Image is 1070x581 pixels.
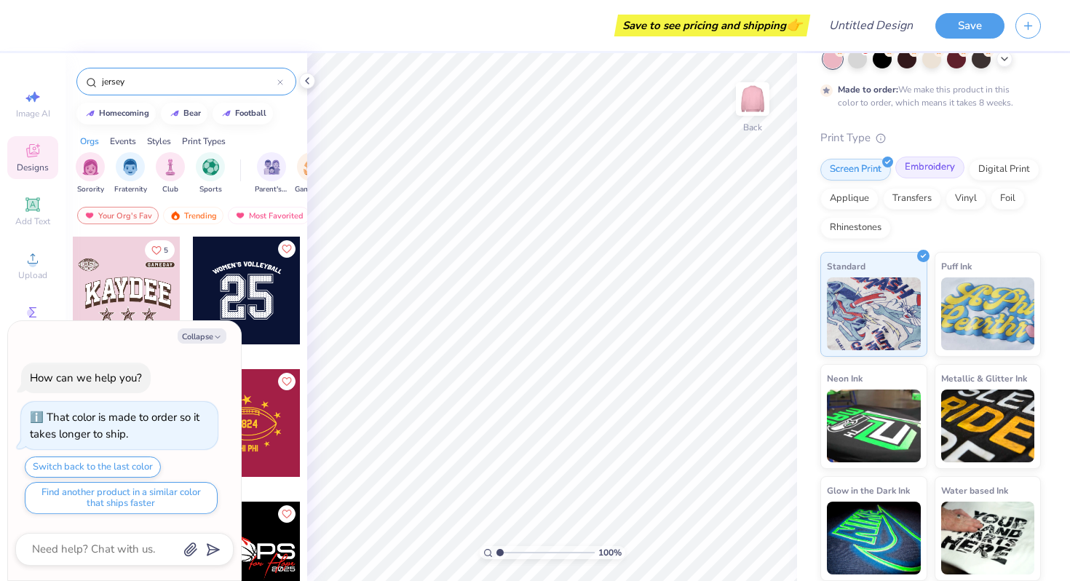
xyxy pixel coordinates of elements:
img: trend_line.gif [221,109,232,118]
div: filter for Sorority [76,152,105,195]
span: Neon Ink [827,371,863,386]
button: Save [935,13,1004,39]
div: Transfers [883,188,941,210]
div: Your Org's Fav [77,207,159,224]
div: Back [743,121,762,134]
img: Fraternity Image [122,159,138,175]
div: Most Favorited [228,207,310,224]
span: Upload [18,269,47,281]
div: Foil [991,188,1025,210]
div: Print Types [182,135,226,148]
div: Save to see pricing and shipping [618,15,807,36]
strong: Made to order: [838,84,898,95]
span: Standard [827,258,865,274]
span: Water based Ink [941,483,1008,498]
img: Water based Ink [941,502,1035,574]
span: Sports [199,184,222,195]
img: Glow in the Dark Ink [827,502,921,574]
div: Print Type [820,130,1041,146]
span: Image AI [16,108,50,119]
span: Game Day [295,184,328,195]
div: Styles [147,135,171,148]
div: filter for Game Day [295,152,328,195]
span: 👉 [786,16,802,33]
button: Find another product in a similar color that ships faster [25,482,218,514]
div: homecoming [99,109,149,117]
div: bear [183,109,201,117]
div: Screen Print [820,159,891,181]
button: Like [278,373,296,390]
img: Back [738,84,767,114]
button: Like [278,505,296,523]
span: Parent's Weekend [255,184,288,195]
button: filter button [255,152,288,195]
button: filter button [76,152,105,195]
div: filter for Fraternity [114,152,147,195]
button: Collapse [178,328,226,344]
img: trend_line.gif [84,109,96,118]
span: Add Text [15,216,50,227]
span: Club [162,184,178,195]
span: Designs [17,162,49,173]
img: Club Image [162,159,178,175]
img: Sports Image [202,159,219,175]
div: Rhinestones [820,217,891,239]
img: trend_line.gif [169,109,181,118]
div: filter for Parent's Weekend [255,152,288,195]
img: Game Day Image [304,159,320,175]
div: football [235,109,266,117]
div: Vinyl [946,188,986,210]
button: bear [161,103,207,125]
img: Puff Ink [941,277,1035,350]
img: most_fav.gif [234,210,246,221]
span: Puff Ink [941,258,972,274]
span: Glow in the Dark Ink [827,483,910,498]
img: Sorority Image [82,159,99,175]
img: Parent's Weekend Image [263,159,280,175]
span: Metallic & Glitter Ink [941,371,1027,386]
button: filter button [156,152,185,195]
span: Sorority [77,184,104,195]
div: Events [110,135,136,148]
div: Applique [820,188,879,210]
div: How can we help you? [30,371,142,385]
img: trending.gif [170,210,181,221]
div: We make this product in this color to order, which means it takes 8 weeks. [838,83,1017,109]
img: Metallic & Glitter Ink [941,390,1035,462]
button: Like [145,240,175,260]
button: Like [278,240,296,258]
button: Switch back to the last color [25,456,161,478]
div: Embroidery [895,157,964,178]
input: Try "Alpha" [100,74,277,89]
div: That color is made to order so it takes longer to ship. [30,410,199,441]
div: Orgs [80,135,99,148]
div: Trending [163,207,223,224]
button: football [213,103,273,125]
button: filter button [114,152,147,195]
span: 5 [164,247,168,254]
button: homecoming [76,103,156,125]
img: most_fav.gif [84,210,95,221]
div: Digital Print [969,159,1039,181]
input: Untitled Design [817,11,924,40]
img: Neon Ink [827,390,921,462]
img: Standard [827,277,921,350]
div: filter for Club [156,152,185,195]
div: filter for Sports [196,152,225,195]
button: filter button [196,152,225,195]
button: filter button [295,152,328,195]
span: Fraternity [114,184,147,195]
span: 100 % [598,546,622,559]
